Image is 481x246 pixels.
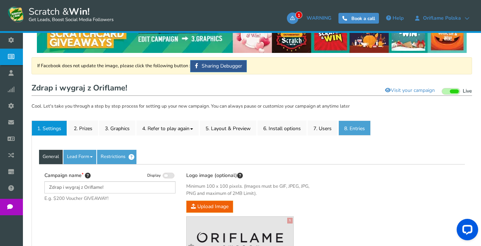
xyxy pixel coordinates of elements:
a: Scratch &Win! Get Leads, Boost Social Media Followers [7,5,114,23]
img: Scratch and Win [7,5,25,23]
span: WARNING [307,15,331,21]
a: 1. Settings [32,120,67,136]
span: Minimum 100 x 100 pixels. (Images must be GIF, JPEG, JPG, PNG and maximum of 2MB Limit). [186,183,317,197]
a: 4. Refer to play again [136,120,199,136]
span: Display [147,173,161,178]
a: X [287,218,293,223]
a: Restrictions [97,150,136,164]
span: Book a call [351,15,375,22]
a: Lead Form [63,150,96,164]
span: 1 [295,11,302,19]
span: Tip: Choose a title that will attract more entries. For example: “Scratch & win a bracelet” will ... [85,172,91,180]
small: Get Leads, Boost Social Media Followers [29,17,114,23]
span: Help [393,15,404,21]
a: 5. Layout & Preview [200,120,256,136]
iframe: LiveChat chat widget [451,216,481,246]
a: 1WARNING [287,13,335,24]
a: 2. Prizes [68,120,98,136]
span: Live [463,88,472,95]
a: 8. Entries [338,120,371,136]
a: General [39,150,63,164]
a: Book a call [338,13,379,24]
span: E.g. $200 Voucher GIVEAWAY! [44,195,175,202]
strong: Win! [69,5,90,18]
div: If Facebook does not update the image, please click the following button : [32,57,472,74]
label: Campaign name [44,172,91,179]
h1: Zdrap i wygraj z Oriflame! [32,82,472,96]
span: This image will be displayed on top of your contest screen. You can upload & preview different im... [237,172,243,180]
a: Help [383,13,407,24]
label: Logo image (optional) [186,172,243,179]
span: Scratch & [25,5,114,23]
a: 3. Graphics [99,120,135,136]
a: 7. Users [308,120,337,136]
span: Oriflame Polska [419,15,465,21]
a: 6. Install options [258,120,307,136]
a: Sharing Debugger [190,60,247,72]
p: Cool. Let's take you through a step by step process for setting up your new campaign. You can alw... [32,103,472,110]
a: Visit your campaign [380,84,439,97]
img: festival-poster-2020.webp [37,14,467,53]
